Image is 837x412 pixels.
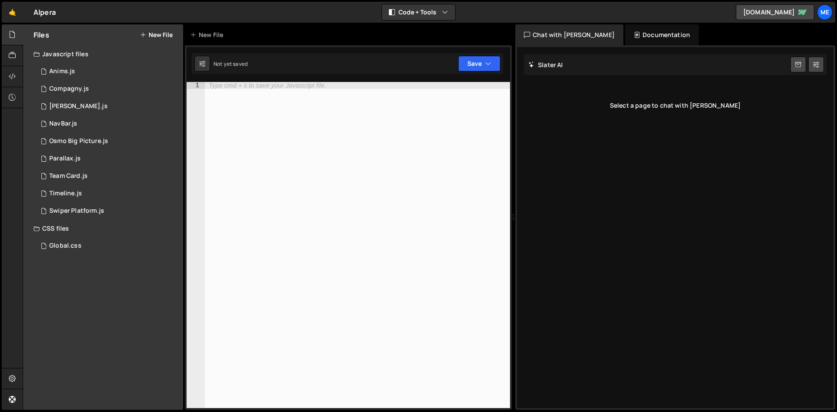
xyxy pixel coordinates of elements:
[34,133,183,150] div: 16285/44842.js
[382,4,455,20] button: Code + Tools
[817,4,833,20] a: Me
[34,98,183,115] div: 16285/45494.js
[23,45,183,63] div: Javascript files
[34,30,49,40] h2: Files
[34,150,183,167] div: 16285/45492.js
[140,31,173,38] button: New File
[34,63,183,80] div: 16285/44894.js
[49,155,81,163] div: Parallax.js
[34,202,183,220] div: 16285/43961.js
[34,80,183,98] div: 16285/44080.js
[49,172,88,180] div: Team Card.js
[458,56,500,72] button: Save
[49,207,104,215] div: Swiper Platform.js
[34,115,183,133] div: 16285/44885.js
[214,60,248,68] div: Not yet saved
[625,24,699,45] div: Documentation
[49,190,82,197] div: Timeline.js
[209,82,326,89] div: Type cmd + s to save your Javascript file.
[34,237,183,255] div: 16285/43940.css
[23,220,183,237] div: CSS files
[187,82,205,89] div: 1
[49,68,75,75] div: Anims.js
[49,137,108,145] div: Osmo Big Picture.js
[2,2,23,23] a: 🤙
[190,31,227,39] div: New File
[528,61,563,69] h2: Slater AI
[49,102,108,110] div: [PERSON_NAME].js
[49,120,77,128] div: NavBar.js
[736,4,814,20] a: [DOMAIN_NAME]
[34,7,56,17] div: Alpera
[524,88,827,123] div: Select a page to chat with [PERSON_NAME]
[49,85,89,93] div: Compagny.js
[49,242,82,250] div: Global.css
[34,185,183,202] div: 16285/44875.js
[515,24,623,45] div: Chat with [PERSON_NAME]
[34,167,183,185] div: 16285/43939.js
